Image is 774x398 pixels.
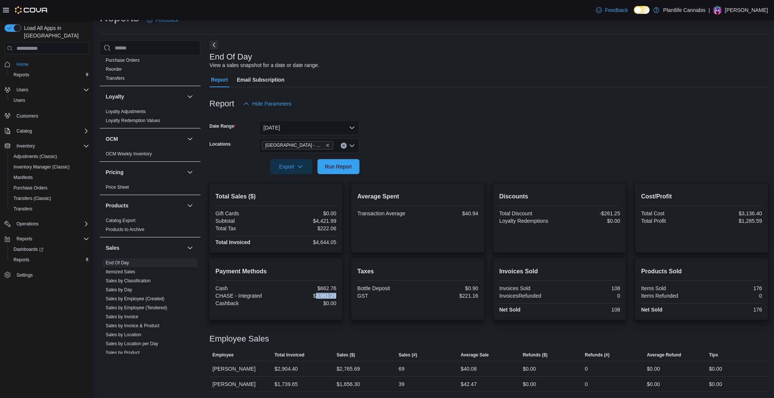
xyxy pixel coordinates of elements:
button: Customers [1,110,92,121]
h3: Loyalty [106,93,124,100]
div: 108 [561,285,620,291]
div: View a sales snapshot for a date or date range. [210,61,319,69]
div: 108 [561,307,620,313]
span: Catalog [16,128,32,134]
div: $1,656.30 [337,380,360,389]
div: Cashback [216,300,274,306]
span: Users [13,97,25,103]
a: Reports [10,70,32,79]
div: $4,421.99 [277,218,336,224]
span: Transfers [10,204,89,213]
span: Users [13,85,89,94]
span: Sales (#) [399,352,417,358]
div: $0.00 [709,364,722,373]
span: Feedback [156,16,178,24]
button: Products [186,201,195,210]
div: $0.00 [277,300,336,306]
div: Loyalty [100,107,201,128]
div: $0.00 [709,380,722,389]
a: OCM Weekly Inventory [106,151,152,157]
h3: Products [106,202,129,209]
button: Reports [7,70,92,80]
a: Sales by Invoice & Product [106,323,159,328]
button: Inventory Manager (Classic) [7,162,92,172]
a: Sales by Employee (Tendered) [106,305,167,310]
a: Sales by Day [106,287,132,292]
span: Run Report [325,163,352,170]
span: Adjustments (Classic) [10,152,89,161]
a: Loyalty Adjustments [106,109,146,114]
span: Price Sheet [106,184,129,190]
span: Adjustments (Classic) [13,154,57,159]
div: Aaron Bryson [713,6,722,15]
span: Settings [13,270,89,280]
button: Purchase Orders [7,183,92,193]
div: $2,765.69 [337,364,360,373]
button: Clear input [341,143,347,149]
span: Reports [10,70,89,79]
a: Itemized Sales [106,269,135,274]
label: Locations [210,141,231,147]
span: Sales by Location per Day [106,341,158,347]
button: Next [210,40,219,49]
div: [PERSON_NAME] [210,361,272,376]
span: Transfers [106,75,124,81]
div: 0 [585,380,588,389]
div: Total Discount [499,210,558,216]
a: Reorder [106,67,122,72]
button: Loyalty [106,93,184,100]
div: $1,285.59 [703,218,762,224]
div: 39 [399,380,405,389]
a: Feedback [144,12,181,27]
span: Reports [10,255,89,264]
span: Sales by Location [106,332,141,338]
div: $40.94 [419,210,478,216]
h3: OCM [106,135,118,143]
span: Loyalty Adjustments [106,109,146,115]
span: Catalog [13,127,89,136]
button: Catalog [13,127,35,136]
button: Transfers (Classic) [7,193,92,204]
a: Manifests [10,173,36,182]
button: Export [270,159,312,174]
span: Refunds ($) [523,352,548,358]
a: End Of Day [106,260,129,265]
div: $0.00 [561,218,620,224]
span: Customers [16,113,38,119]
input: Dark Mode [634,6,650,14]
div: Transaction Average [357,210,416,216]
div: Total Profit [641,218,700,224]
a: Catalog Export [106,218,135,223]
div: CHASE - Integrated [216,293,274,299]
span: Customers [13,111,89,120]
div: Products [100,216,201,237]
label: Date Range [210,123,236,129]
a: Sales by Employee (Created) [106,296,165,301]
strong: Net Sold [499,307,521,313]
a: Sales by Product [106,350,140,355]
div: $0.00 [647,364,660,373]
span: Load All Apps in [GEOGRAPHIC_DATA] [21,24,89,39]
div: 176 [703,307,762,313]
div: $3,136.40 [703,210,762,216]
h2: Cost/Profit [641,192,762,201]
button: Users [1,85,92,95]
span: Purchase Orders [10,183,89,192]
a: Transfers (Classic) [10,194,54,203]
button: Hide Parameters [240,96,295,111]
span: Loyalty Redemption Values [106,118,160,124]
strong: Net Sold [641,307,662,313]
h3: Pricing [106,168,123,176]
span: Sales by Day [106,287,132,293]
a: Transfers [10,204,35,213]
div: Cash [216,285,274,291]
div: $0.00 [647,380,660,389]
h2: Total Sales ($) [216,192,337,201]
div: 176 [703,285,762,291]
button: Operations [13,219,42,228]
a: Settings [13,271,36,280]
div: GST [357,293,416,299]
div: $222.06 [277,225,336,231]
span: Dashboards [13,246,43,252]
